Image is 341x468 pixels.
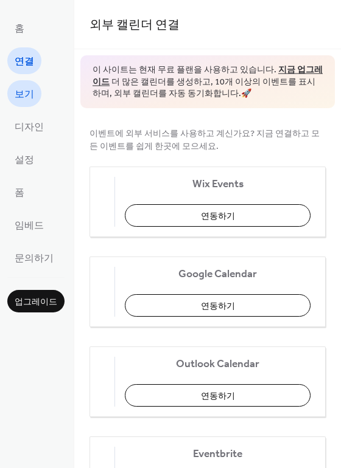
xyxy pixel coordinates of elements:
a: 연결 [7,47,41,74]
span: 문의하기 [15,249,54,269]
a: 지금 업그레이드 [93,62,323,91]
a: 폼 [7,179,32,205]
span: 업그레이드 [15,296,57,309]
button: 연동하기 [125,384,311,407]
span: 이벤트에 외부 서비스를 사용하고 계신가요? 지금 연결하고 모든 이벤트를 쉽게 한곳에 모으세요. [90,127,326,153]
a: 홈 [7,15,32,41]
span: Wix Events [125,177,311,190]
a: 임베드 [7,212,51,238]
a: 문의하기 [7,244,61,271]
span: Outlook Calendar [125,357,311,370]
span: 연동하기 [201,210,235,222]
a: 보기 [7,80,41,107]
button: 업그레이드 [7,290,65,312]
button: 연동하기 [125,294,311,317]
span: 외부 캘린더 연결 [90,13,180,37]
button: 연동하기 [125,204,311,227]
span: 임베드 [15,216,44,236]
span: 연결 [15,52,34,72]
span: 폼 [15,184,24,203]
span: 이 사이트는 현재 무료 플랜을 사용하고 있습니다. 더 많은 캘린더를 생성하고, 10개 이상의 이벤트를 표시하며, 외부 캘린더를 자동 동기화합니다. 🚀 [93,64,323,100]
span: 연동하기 [201,300,235,312]
span: 연동하기 [201,390,235,402]
span: 디자인 [15,118,44,137]
span: 설정 [15,151,34,170]
a: 디자인 [7,113,51,140]
a: 설정 [7,146,41,173]
span: 보기 [15,85,34,105]
span: Eventbrite [125,447,311,460]
span: Google Calendar [125,267,311,280]
span: 홈 [15,19,24,39]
